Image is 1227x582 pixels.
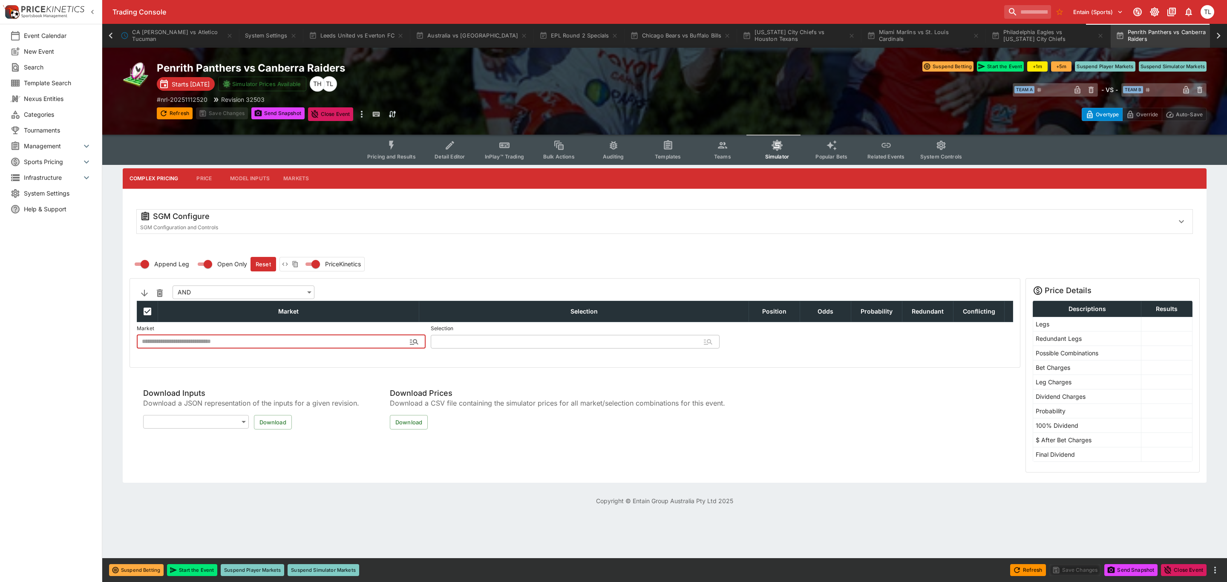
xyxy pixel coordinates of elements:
[867,153,904,160] span: Related Events
[419,301,749,322] th: Selection
[737,24,860,48] button: [US_STATE] City Chiefs vs Houston Texans
[240,24,302,48] button: System Settings
[1141,301,1192,317] th: Results
[24,110,92,119] span: Categories
[800,301,851,322] th: Odds
[902,301,953,322] th: Redundant
[851,301,902,322] th: Probability
[1101,85,1118,94] h6: - VS -
[167,564,217,576] button: Start the Event
[277,168,316,189] button: Markets
[1033,432,1141,447] td: $ After Bet Charges
[390,415,428,429] button: Download
[137,322,426,335] label: Market
[1051,61,1071,72] button: +5m
[223,168,277,189] button: Model Inputs
[217,259,247,268] span: Open Only
[304,24,409,48] button: Leeds United vs Everton FC
[280,259,290,269] button: View payload
[862,24,985,48] button: Miami Marlins vs St. Louis Cardinals
[431,322,720,335] label: Selection
[1130,4,1145,20] button: Connected to PK
[24,157,81,166] span: Sports Pricing
[143,398,359,408] span: Download a JSON representation of the inputs for a given revision.
[367,153,416,160] span: Pricing and Results
[21,6,84,12] img: PriceKinetics
[24,47,92,56] span: New Event
[24,31,92,40] span: Event Calendar
[173,285,314,299] div: AND
[143,388,359,398] span: Download Inputs
[406,334,422,349] button: Open
[1033,331,1141,346] td: Redundant Legs
[1053,5,1066,19] button: No Bookmarks
[157,107,193,119] button: Refresh
[953,301,1005,322] th: Conflicting
[24,63,92,72] span: Search
[1147,4,1162,20] button: Toggle light/dark mode
[251,107,305,119] button: Send Snapshot
[322,76,337,92] div: Trent Lewis
[390,398,725,408] span: Download a CSV file containing the simulator prices for all market/selection combinations for thi...
[254,415,292,429] button: Download
[1198,3,1217,21] button: Trent Lewis
[390,388,725,398] span: Download Prices
[221,95,265,104] p: Revision 32503
[1033,403,1141,418] td: Probability
[485,153,524,160] span: InPlay™ Trading
[1082,108,1207,121] div: Start From
[123,61,150,89] img: rugby_league.png
[140,211,1167,222] div: SGM Configure
[714,153,731,160] span: Teams
[1096,110,1119,119] p: Overtype
[1181,4,1196,20] button: Notifications
[1033,375,1141,389] td: Leg Charges
[543,153,575,160] span: Bulk Actions
[435,153,465,160] span: Detail Editor
[157,61,682,75] h2: Copy To Clipboard
[1027,61,1048,72] button: +1m
[1176,110,1203,119] p: Auto-Save
[123,168,185,189] button: Complex Pricing
[749,301,800,322] th: Position
[1004,5,1051,19] input: search
[360,135,969,165] div: Event type filters
[1123,86,1143,93] span: Team B
[920,153,962,160] span: System Controls
[325,259,361,268] span: PriceKinetics
[603,153,624,160] span: Auditing
[1162,108,1207,121] button: Auto-Save
[1033,317,1141,331] td: Legs
[185,168,223,189] button: Price
[1164,4,1179,20] button: Documentation
[288,564,359,576] button: Suspend Simulator Markets
[3,3,20,20] img: PriceKinetics Logo
[290,259,300,269] button: Copy payload to clipboard
[977,61,1024,72] button: Start the Event
[115,24,238,48] button: CA Sarmiento vs Atletico Tucuman
[1033,346,1141,360] td: Possible Combinations
[1014,86,1034,93] span: Team A
[1033,301,1141,317] th: Descriptions
[24,126,92,135] span: Tournaments
[534,24,623,48] button: EPL Round 2 Specials
[1139,61,1207,72] button: Suspend Simulator Markets
[1010,564,1046,576] button: Refresh
[24,205,92,213] span: Help & Support
[221,564,284,576] button: Suspend Player Markets
[172,80,210,89] p: Starts [DATE]
[308,107,354,121] button: Close Event
[24,189,92,198] span: System Settings
[1033,389,1141,403] td: Dividend Charges
[21,14,67,18] img: Sportsbook Management
[1161,564,1207,576] button: Close Event
[655,153,681,160] span: Templates
[158,301,419,322] th: Market
[1082,108,1123,121] button: Overtype
[357,107,367,121] button: more
[1068,5,1128,19] button: Select Tenant
[1136,110,1158,119] p: Override
[109,564,164,576] button: Suspend Betting
[24,173,81,182] span: Infrastructure
[157,95,207,104] p: Copy To Clipboard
